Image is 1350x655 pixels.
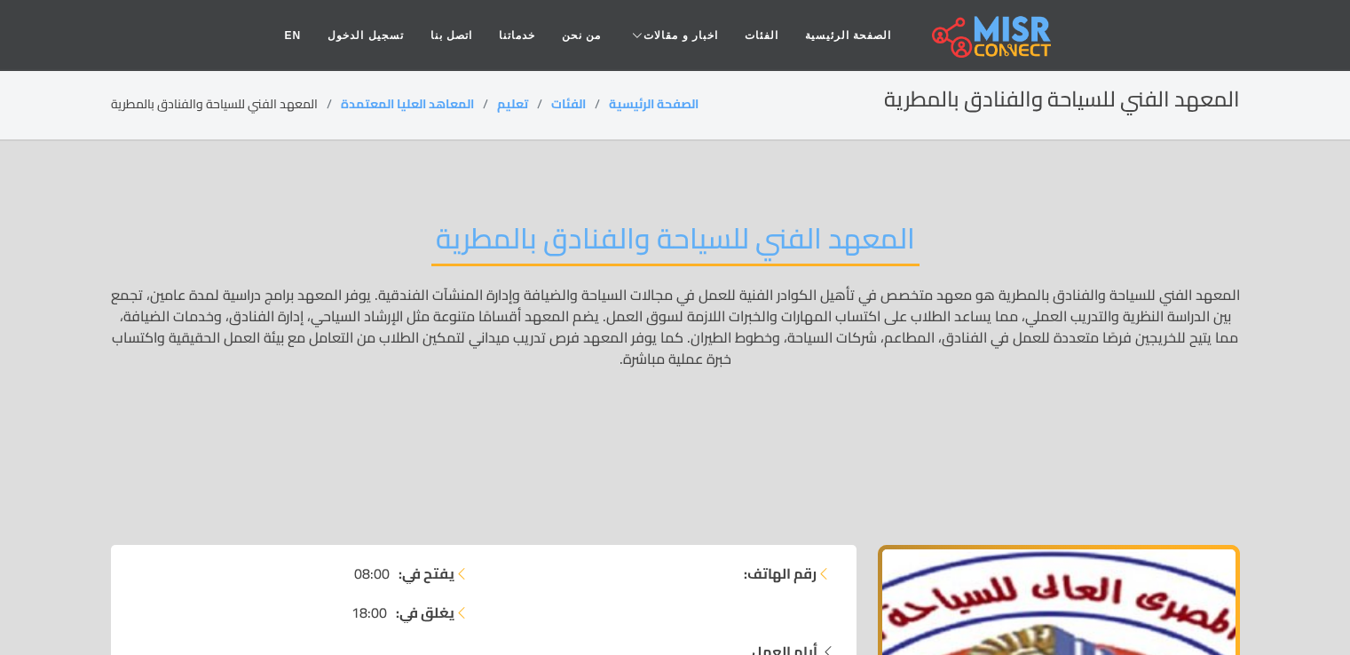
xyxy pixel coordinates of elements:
[731,19,792,52] a: الفئات
[497,92,528,115] a: تعليم
[111,284,1240,518] p: المعهد الفني للسياحة والفنادق بالمطرية هو معهد متخصص في تأهيل الكوادر الفنية للعمل في مجالات السي...
[614,19,731,52] a: اخبار و مقالات
[417,19,486,52] a: اتصل بنا
[884,87,1240,113] h2: المعهد الفني للسياحة والفنادق بالمطرية
[609,92,699,115] a: الصفحة الرئيسية
[272,19,315,52] a: EN
[431,221,920,266] h2: المعهد الفني للسياحة والفنادق بالمطرية
[744,563,817,584] strong: رقم الهاتف:
[549,19,614,52] a: من نحن
[314,19,416,52] a: تسجيل الدخول
[351,602,387,623] span: 18:00
[354,563,390,584] span: 08:00
[341,92,474,115] a: المعاهد العليا المعتمدة
[396,602,454,623] strong: يغلق في:
[643,28,718,43] span: اخبار و مقالات
[792,19,904,52] a: الصفحة الرئيسية
[551,92,586,115] a: الفئات
[111,95,341,114] li: المعهد الفني للسياحة والفنادق بالمطرية
[932,13,1051,58] img: main.misr_connect
[399,563,454,584] strong: يفتح في:
[486,19,549,52] a: خدماتنا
